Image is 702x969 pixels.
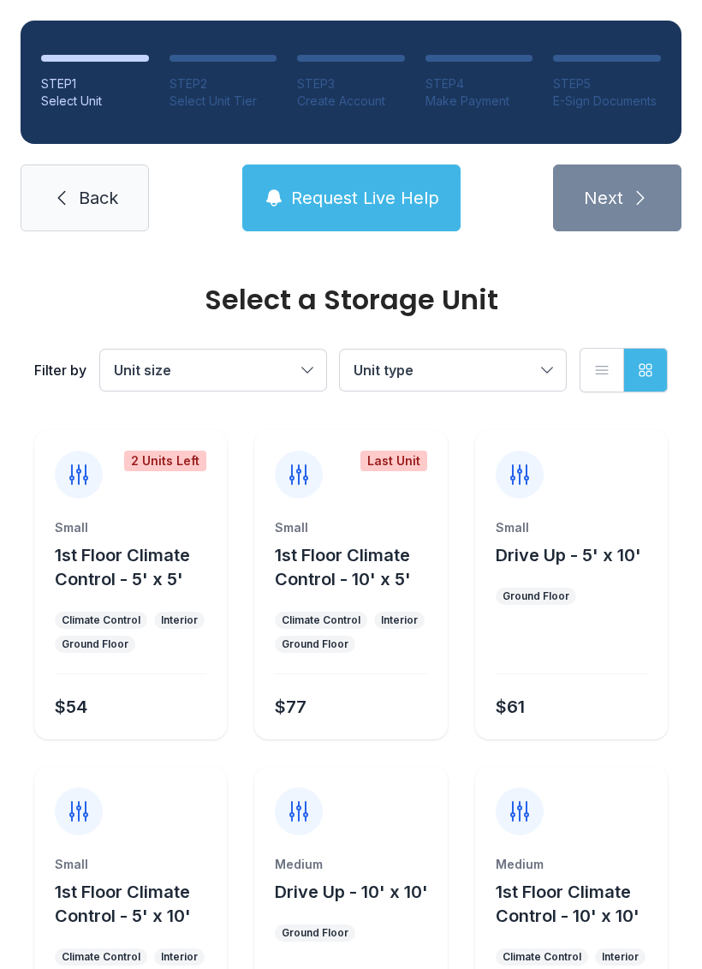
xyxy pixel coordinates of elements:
[41,75,149,93] div: STEP 1
[360,451,427,471] div: Last Unit
[496,880,661,928] button: 1st Floor Climate Control - 10' x 10'
[170,93,277,110] div: Select Unit Tier
[503,950,581,964] div: Climate Control
[161,950,198,964] div: Interior
[584,186,623,210] span: Next
[425,93,533,110] div: Make Payment
[55,545,190,589] span: 1st Floor Climate Control - 5' x 5'
[354,362,413,379] span: Unit type
[503,589,569,603] div: Ground Floor
[340,350,566,391] button: Unit type
[496,882,640,926] span: 1st Floor Climate Control - 10' x 10'
[55,856,206,873] div: Small
[297,93,405,110] div: Create Account
[55,882,191,926] span: 1st Floor Climate Control - 5' x 10'
[282,613,360,627] div: Climate Control
[282,926,348,940] div: Ground Floor
[275,695,306,719] div: $77
[496,695,525,719] div: $61
[170,75,277,93] div: STEP 2
[496,545,641,565] span: Drive Up - 5' x 10'
[275,543,440,591] button: 1st Floor Climate Control - 10' x 5'
[100,350,326,391] button: Unit size
[553,75,661,93] div: STEP 5
[496,543,641,567] button: Drive Up - 5' x 10'
[553,93,661,110] div: E-Sign Documents
[41,93,149,110] div: Select Unit
[55,519,206,536] div: Small
[275,856,426,873] div: Medium
[496,519,647,536] div: Small
[114,362,171,379] span: Unit size
[602,950,639,964] div: Interior
[55,880,220,928] button: 1st Floor Climate Control - 5' x 10'
[55,543,220,591] button: 1st Floor Climate Control - 5' x 5'
[34,286,668,314] div: Select a Storage Unit
[161,613,198,627] div: Interior
[62,613,140,627] div: Climate Control
[55,695,87,719] div: $54
[62,950,140,964] div: Climate Control
[124,451,206,471] div: 2 Units Left
[79,186,118,210] span: Back
[34,360,86,380] div: Filter by
[62,637,128,651] div: Ground Floor
[291,186,439,210] span: Request Live Help
[282,637,348,651] div: Ground Floor
[381,613,418,627] div: Interior
[275,882,428,902] span: Drive Up - 10' x 10'
[425,75,533,93] div: STEP 4
[275,880,428,904] button: Drive Up - 10' x 10'
[297,75,405,93] div: STEP 3
[496,856,647,873] div: Medium
[275,545,411,589] span: 1st Floor Climate Control - 10' x 5'
[275,519,426,536] div: Small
